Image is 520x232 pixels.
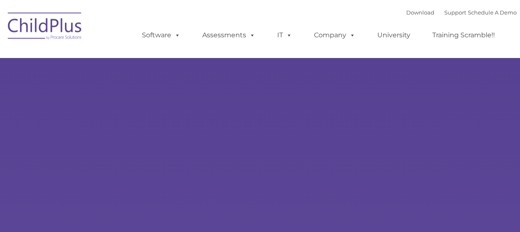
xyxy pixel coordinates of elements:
font: | [406,9,517,16]
a: Company [306,27,364,43]
img: ChildPlus by Procare Solutions [4,7,86,48]
a: University [369,27,419,43]
a: IT [269,27,300,43]
a: Schedule A Demo [468,9,517,16]
a: Support [444,9,466,16]
a: Assessments [194,27,264,43]
a: Training Scramble!! [424,27,503,43]
a: Download [406,9,434,16]
a: Software [134,27,189,43]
